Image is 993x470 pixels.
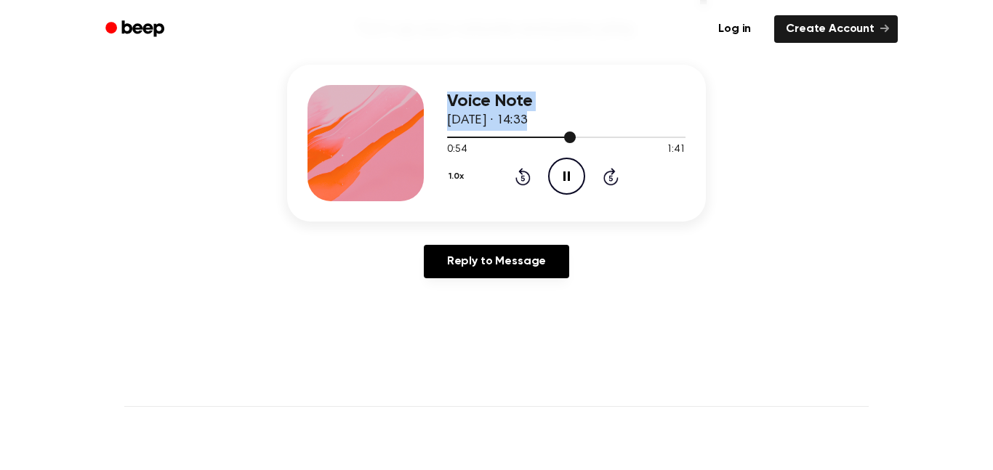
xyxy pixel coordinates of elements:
[447,164,469,189] button: 1.0x
[424,245,569,278] a: Reply to Message
[774,15,898,43] a: Create Account
[447,114,527,127] span: [DATE] · 14:33
[667,142,686,158] span: 1:41
[704,12,765,46] a: Log in
[447,92,686,111] h3: Voice Note
[447,142,466,158] span: 0:54
[95,15,177,44] a: Beep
